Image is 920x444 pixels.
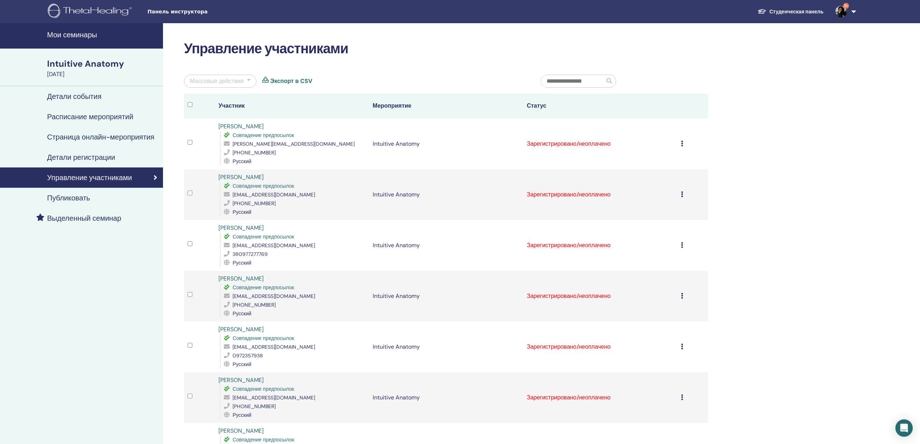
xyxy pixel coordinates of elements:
[47,153,115,162] h4: Детали регистрации
[843,3,849,9] span: 9+
[233,132,294,138] span: Совпадение предпосылок
[233,284,294,291] span: Совпадение предпосылок
[233,200,276,207] span: [PHONE_NUMBER]
[233,209,251,215] span: Русский
[369,321,523,372] td: Intuitive Anatomy
[233,310,251,317] span: Русский
[369,271,523,321] td: Intuitive Anatomy
[48,4,134,20] img: logo.png
[895,419,913,437] div: Open Intercom Messenger
[47,30,159,39] h4: Мои семинары
[233,183,294,189] span: Совпадение предпосылок
[218,224,264,232] a: [PERSON_NAME]
[233,191,315,198] span: [EMAIL_ADDRESS][DOMAIN_NAME]
[215,94,369,119] th: Участник
[47,70,159,79] div: [DATE]
[233,436,294,443] span: Совпадение предпосылок
[218,123,264,130] a: [PERSON_NAME]
[233,260,251,266] span: Русский
[835,6,847,17] img: default.jpg
[47,173,132,182] h4: Управление участниками
[47,58,159,70] div: Intuitive Anatomy
[233,242,315,249] span: [EMAIL_ADDRESS][DOMAIN_NAME]
[233,302,276,308] span: [PHONE_NUMBER]
[369,119,523,169] td: Intuitive Anatomy
[233,403,276,410] span: [PHONE_NUMBER]
[233,141,355,147] span: [PERSON_NAME][EMAIL_ADDRESS][DOMAIN_NAME]
[233,251,268,257] span: 380977277769
[233,361,251,368] span: Русский
[523,94,677,119] th: Статус
[233,293,315,299] span: [EMAIL_ADDRESS][DOMAIN_NAME]
[218,275,264,282] a: [PERSON_NAME]
[233,386,294,392] span: Совпадение предпосылок
[233,149,276,156] span: [PHONE_NUMBER]
[218,173,264,181] a: [PERSON_NAME]
[147,8,256,16] span: Панель инструктора
[47,112,133,121] h4: Расписание мероприятий
[369,220,523,271] td: Intuitive Anatomy
[233,233,294,240] span: Совпадение предпосылок
[369,169,523,220] td: Intuitive Anatomy
[369,372,523,423] td: Intuitive Anatomy
[233,394,315,401] span: [EMAIL_ADDRESS][DOMAIN_NAME]
[758,8,766,14] img: graduation-cap-white.svg
[233,344,315,350] span: [EMAIL_ADDRESS][DOMAIN_NAME]
[43,58,163,79] a: Intuitive Anatomy[DATE]
[218,376,264,384] a: [PERSON_NAME]
[47,133,154,141] h4: Страница онлайн-мероприятия
[184,41,708,57] h2: Управление участниками
[270,77,312,86] a: Экспорт в CSV
[47,92,101,101] h4: Детали события
[47,194,90,202] h4: Публиковать
[218,427,264,435] a: [PERSON_NAME]
[218,325,264,333] a: [PERSON_NAME]
[47,214,121,223] h4: Выделенный семинар
[190,77,244,86] div: Массовые действия
[233,335,294,341] span: Совпадение предпосылок
[233,158,251,165] span: Русский
[369,94,523,119] th: Мероприятие
[233,412,251,418] span: Русский
[752,5,829,18] a: Студенческая панель
[233,352,263,359] span: 0972357938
